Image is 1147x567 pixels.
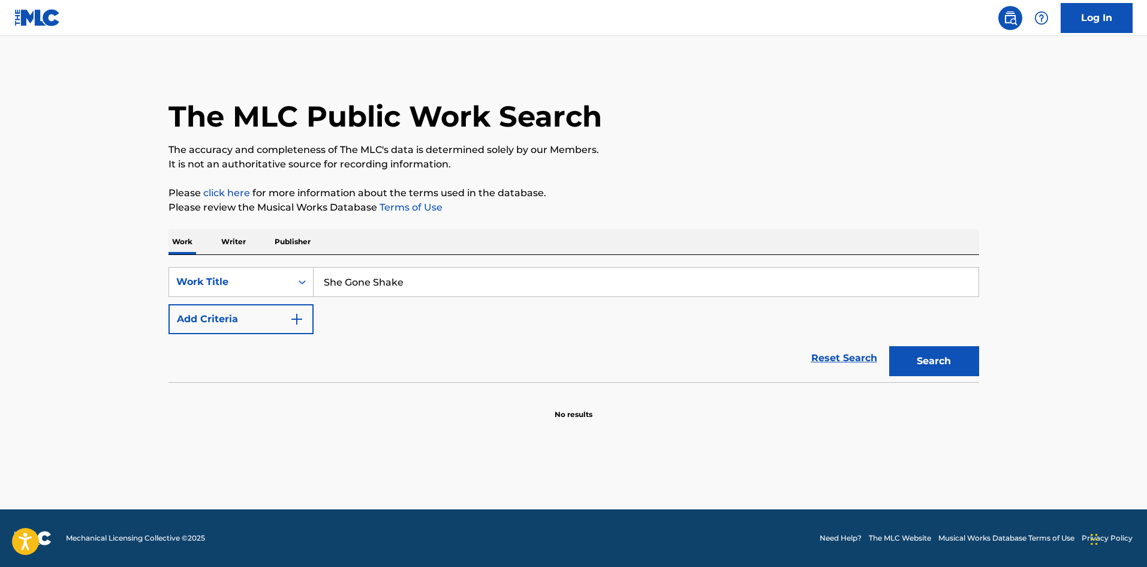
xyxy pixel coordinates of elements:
[168,143,979,157] p: The accuracy and completeness of The MLC's data is determined solely by our Members.
[168,186,979,200] p: Please for more information about the terms used in the database.
[1003,11,1017,25] img: search
[14,531,52,545] img: logo
[555,395,592,420] p: No results
[869,533,931,544] a: The MLC Website
[290,312,304,326] img: 9d2ae6d4665cec9f34b9.svg
[1082,533,1133,544] a: Privacy Policy
[938,533,1074,544] a: Musical Works Database Terms of Use
[218,229,249,254] p: Writer
[168,157,979,172] p: It is not an authoritative source for recording information.
[1061,3,1133,33] a: Log In
[1034,11,1049,25] img: help
[889,346,979,376] button: Search
[168,229,196,254] p: Work
[66,533,205,544] span: Mechanical Licensing Collective © 2025
[377,202,442,213] a: Terms of Use
[1091,521,1098,557] div: Drag
[168,200,979,215] p: Please review the Musical Works Database
[271,229,314,254] p: Publisher
[203,187,250,199] a: click here
[176,275,284,289] div: Work Title
[805,345,883,371] a: Reset Search
[168,98,602,134] h1: The MLC Public Work Search
[168,304,314,334] button: Add Criteria
[1029,6,1053,30] div: Help
[1087,509,1147,567] iframe: Chat Widget
[820,533,862,544] a: Need Help?
[998,6,1022,30] a: Public Search
[14,9,61,26] img: MLC Logo
[168,267,979,382] form: Search Form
